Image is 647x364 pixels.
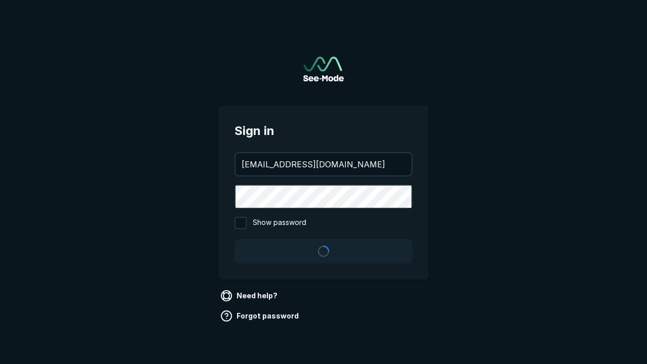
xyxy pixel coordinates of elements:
span: Show password [253,217,306,229]
span: Sign in [235,122,412,140]
a: Need help? [218,288,282,304]
input: your@email.com [236,153,411,175]
a: Go to sign in [303,57,344,81]
a: Forgot password [218,308,303,324]
img: See-Mode Logo [303,57,344,81]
